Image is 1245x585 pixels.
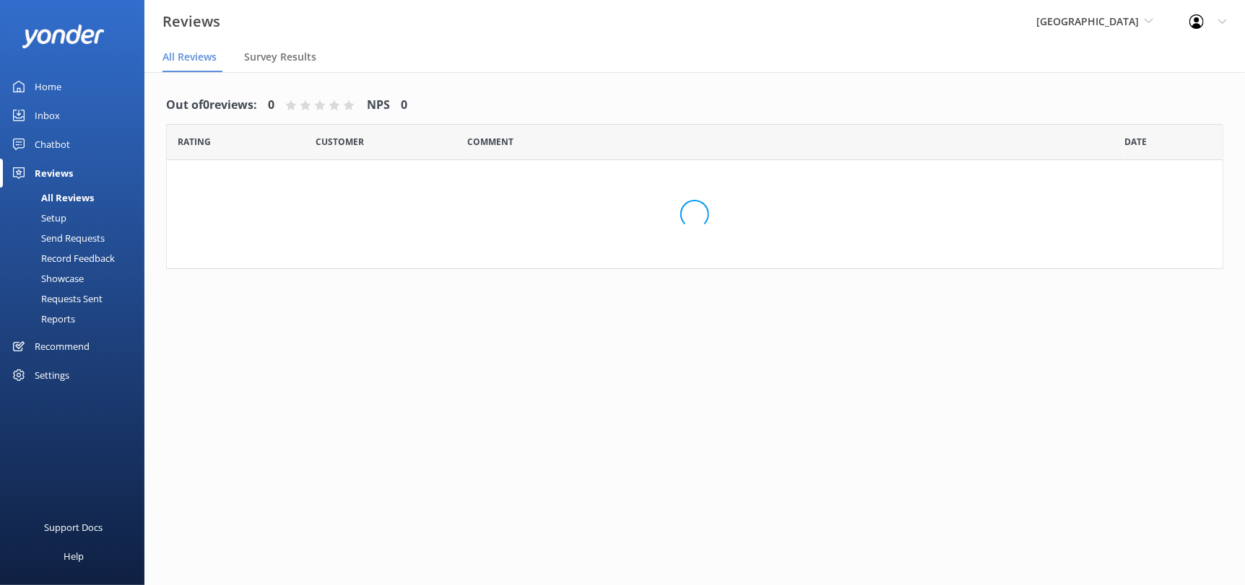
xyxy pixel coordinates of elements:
[35,130,70,159] div: Chatbot
[35,361,69,390] div: Settings
[1124,135,1147,149] span: Date
[316,135,364,149] span: Date
[401,96,407,115] h4: 0
[166,96,257,115] h4: Out of 0 reviews:
[35,72,61,101] div: Home
[9,208,66,228] div: Setup
[9,309,144,329] a: Reports
[35,332,90,361] div: Recommend
[244,50,316,64] span: Survey Results
[162,10,220,33] h3: Reviews
[178,135,211,149] span: Date
[162,50,217,64] span: All Reviews
[9,208,144,228] a: Setup
[35,101,60,130] div: Inbox
[22,25,105,48] img: yonder-white-logo.png
[9,248,144,268] a: Record Feedback
[9,228,144,248] a: Send Requests
[9,188,144,208] a: All Reviews
[268,96,274,115] h4: 0
[9,188,94,208] div: All Reviews
[367,96,390,115] h4: NPS
[9,289,144,309] a: Requests Sent
[9,248,115,268] div: Record Feedback
[64,542,84,571] div: Help
[9,268,84,289] div: Showcase
[1036,14,1139,28] span: [GEOGRAPHIC_DATA]
[45,513,103,542] div: Support Docs
[35,159,73,188] div: Reviews
[467,135,513,149] span: Question
[9,309,75,329] div: Reports
[9,268,144,289] a: Showcase
[9,228,105,248] div: Send Requests
[9,289,103,309] div: Requests Sent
